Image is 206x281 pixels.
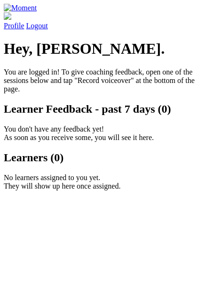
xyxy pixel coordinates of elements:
[26,22,48,30] a: Logout
[4,68,202,93] p: You are logged in! To give coaching feedback, open one of the sessions below and tap "Record voic...
[4,103,202,116] h2: Learner Feedback - past 7 days (0)
[4,174,202,190] p: No learners assigned to you yet. They will show up here once assigned.
[4,12,202,30] a: Profile
[4,40,202,58] h1: Hey, [PERSON_NAME].
[4,125,202,142] p: You don't have any feedback yet! As soon as you receive some, you will see it here.
[4,12,11,20] img: default_avatar-b4e2223d03051bc43aaaccfb402a43260a3f17acc7fafc1603fdf008d6cba3c9.png
[4,151,202,164] h2: Learners (0)
[4,4,37,12] img: Moment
